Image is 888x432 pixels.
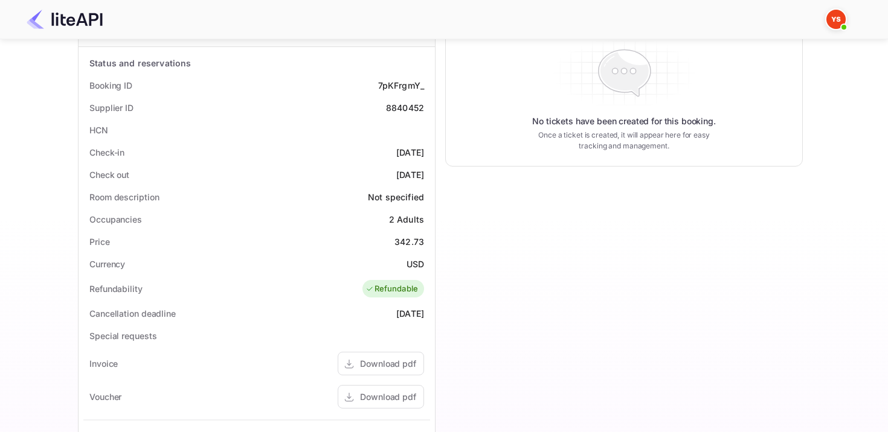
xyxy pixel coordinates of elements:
div: 342.73 [394,235,424,248]
div: Refundability [89,282,143,295]
img: LiteAPI Logo [27,10,103,29]
div: Booking ID [89,79,132,92]
div: Special requests [89,329,156,342]
div: Download pdf [360,357,416,370]
div: [DATE] [396,146,424,159]
div: 8840452 [386,101,424,114]
img: Yandex Support [826,10,846,29]
p: No tickets have been created for this booking. [532,115,716,127]
div: Currency [89,258,125,270]
p: Once a ticket is created, it will appear here for easy tracking and management. [529,130,719,151]
div: [DATE] [396,168,424,181]
div: Price [89,235,110,248]
div: [DATE] [396,307,424,320]
div: 7pKFrgmY_ [378,79,424,92]
div: HCN [89,124,108,136]
div: Invoice [89,357,118,370]
div: Check-in [89,146,124,159]
div: Occupancies [89,213,142,226]
div: Room description [89,191,159,203]
div: Status and reservations [89,57,191,69]
div: Supplier ID [89,101,134,114]
div: USD [407,258,424,270]
div: Refundable [365,283,419,295]
div: Cancellation deadline [89,307,176,320]
div: Download pdf [360,390,416,403]
div: Voucher [89,390,121,403]
div: Check out [89,168,129,181]
div: Not specified [368,191,424,203]
div: 2 Adults [389,213,424,226]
